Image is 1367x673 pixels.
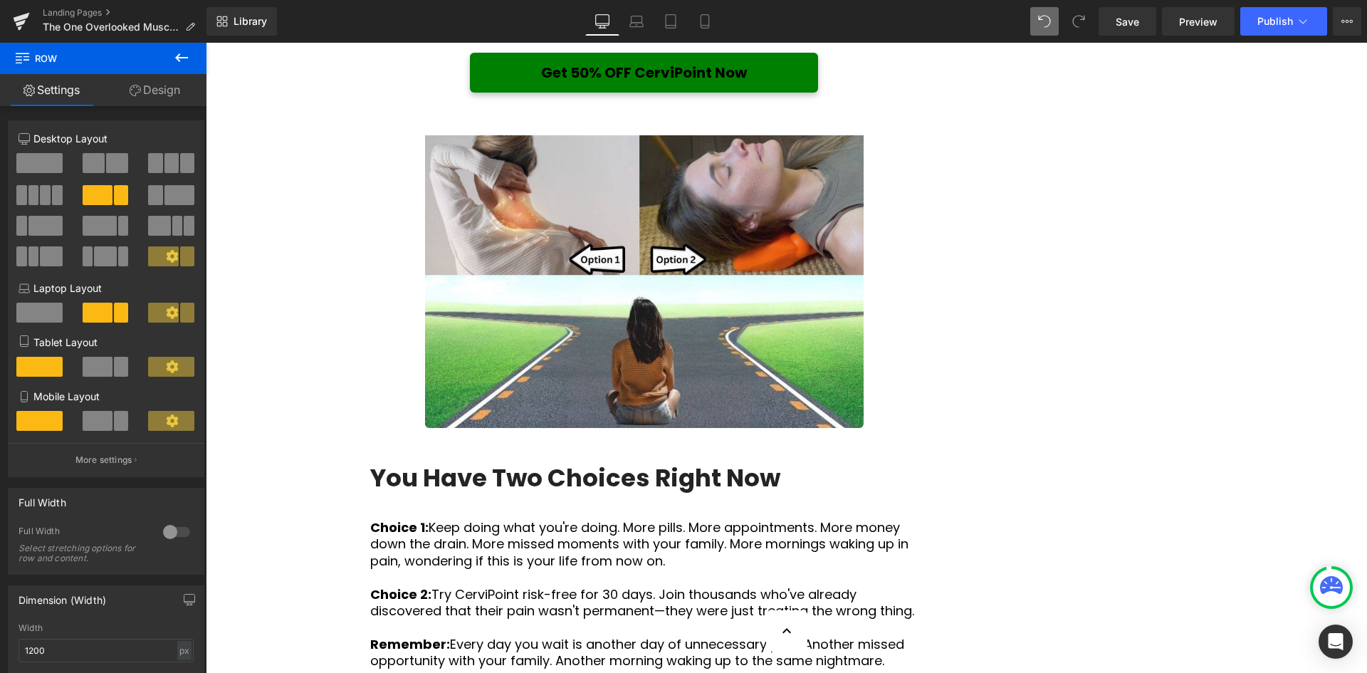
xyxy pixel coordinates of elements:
[19,639,194,662] input: auto
[19,335,194,350] p: Tablet Layout
[164,543,713,577] p: Try CerviPoint risk-free for 30 days. Join thousands who've already discovered that their pain wa...
[1030,7,1059,36] button: Undo
[9,443,204,476] button: More settings
[688,7,722,36] a: Mobile
[164,593,713,627] p: Every day you wait is another day of unnecessary pain. Another missed opportunity with your famil...
[1333,7,1361,36] button: More
[585,7,619,36] a: Desktop
[177,641,192,660] div: px
[19,543,147,563] div: Select stretching options for row and content.
[103,74,206,106] a: Design
[164,419,713,451] h3: You Have Two Choices Right Now
[1064,7,1093,36] button: Redo
[43,7,206,19] a: Landing Pages
[14,43,157,74] span: Row
[234,15,267,28] span: Library
[164,476,223,494] strong: Choice 1:
[264,10,612,50] a: Get 50% OFF CerviPoint Now
[1319,625,1353,659] div: Open Intercom Messenger
[206,7,277,36] a: New Library
[164,543,226,560] strong: Choice 2:
[19,623,194,633] div: Width
[19,526,149,541] div: Full Width
[1240,7,1327,36] button: Publish
[19,131,194,146] p: Desktop Layout
[619,7,654,36] a: Laptop
[19,489,66,508] div: Full Width
[164,593,244,610] strong: Remember:
[164,476,703,527] span: Keep doing what you're doing. More pills. More appointments. More money down the drain. More miss...
[43,21,179,33] span: The One Overlooked Muscle Causing [MEDICAL_DATA]
[570,568,592,608] span: keyboard_arrow_up
[335,19,541,41] span: Get 50% OFF CerviPoint Now
[1162,7,1235,36] a: Preview
[1179,14,1217,29] span: Preview
[19,281,194,296] p: Laptop Layout
[19,389,194,404] p: Mobile Layout
[1116,14,1139,29] span: Save
[1257,16,1293,27] span: Publish
[19,586,106,606] div: Dimension (Width)
[654,7,688,36] a: Tablet
[75,454,132,466] p: More settings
